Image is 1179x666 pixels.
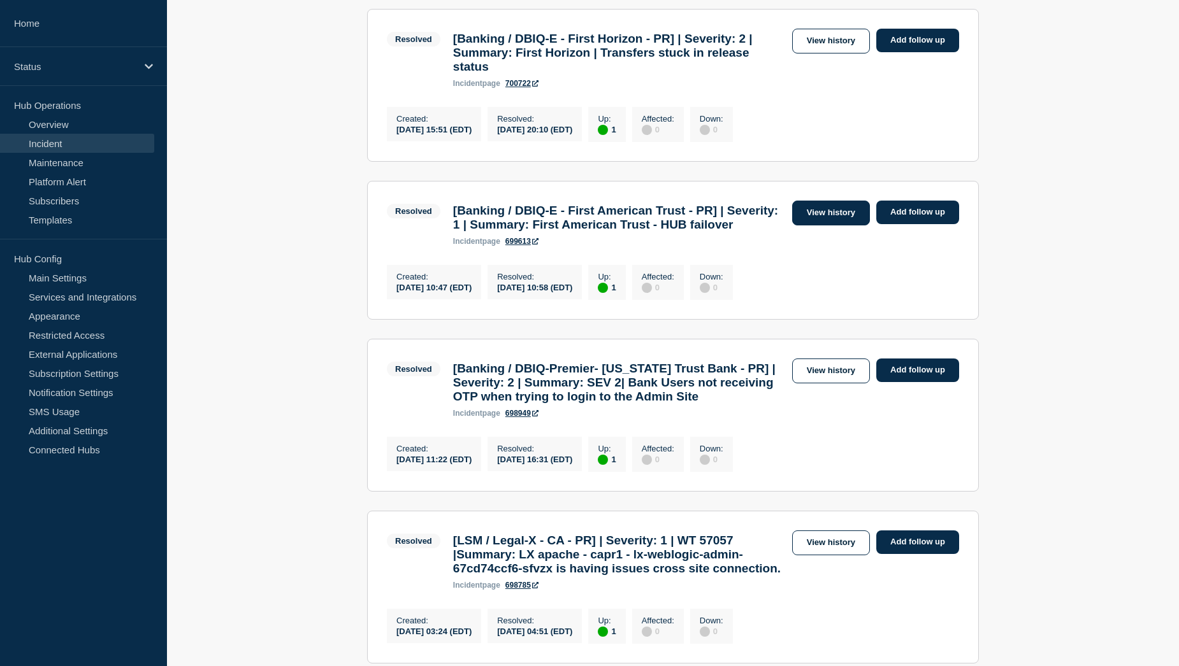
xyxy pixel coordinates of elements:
p: Up : [598,616,616,625]
div: up [598,627,608,637]
div: 0 [700,124,723,135]
a: Add follow up [876,358,959,382]
span: incident [453,237,482,246]
span: incident [453,581,482,590]
p: Status [14,61,136,72]
p: page [453,79,500,88]
p: Resolved : [497,114,572,124]
p: Created : [396,616,472,625]
p: page [453,409,500,418]
span: Resolved [387,204,440,218]
div: up [598,455,608,465]
a: Add follow up [876,29,959,52]
p: Affected : [642,616,674,625]
div: [DATE] 10:58 (EDT) [497,281,572,292]
div: disabled [642,455,652,465]
div: disabled [642,125,652,135]
div: disabled [700,125,710,135]
div: 0 [700,625,723,637]
p: Up : [598,444,616,453]
div: 0 [642,625,674,637]
p: Down : [700,114,723,124]
a: 699613 [505,237,539,246]
p: Up : [598,272,616,281]
div: [DATE] 15:51 (EDT) [396,124,472,134]
a: View history [792,201,870,225]
span: incident [453,79,482,88]
a: View history [792,358,870,383]
div: 0 [700,453,723,465]
p: Created : [396,272,472,281]
a: View history [792,29,870,53]
div: [DATE] 20:10 (EDT) [497,124,572,134]
div: 1 [598,281,616,293]
div: disabled [642,283,652,293]
p: page [453,237,500,246]
span: Resolved [387,32,440,46]
div: 0 [700,281,723,293]
a: Add follow up [876,530,959,554]
p: Resolved : [497,616,572,625]
div: disabled [700,283,710,293]
p: Up : [598,114,616,124]
div: [DATE] 11:22 (EDT) [396,453,472,464]
a: 698785 [505,581,539,590]
div: disabled [700,627,710,637]
div: up [598,283,608,293]
div: [DATE] 03:24 (EDT) [396,625,472,636]
p: Affected : [642,444,674,453]
p: Down : [700,444,723,453]
a: 698949 [505,409,539,418]
div: up [598,125,608,135]
p: Created : [396,114,472,124]
p: Down : [700,616,723,625]
p: Down : [700,272,723,281]
span: incident [453,409,482,418]
p: Affected : [642,114,674,124]
div: 0 [642,124,674,135]
div: 0 [642,453,674,465]
h3: [LSM / Legal-X - CA - PR] | Severity: 1 | WT 57057 |Summary: LX apache - capr1 - lx-weblogic-admi... [453,534,786,576]
p: Created : [396,444,472,453]
div: [DATE] 16:31 (EDT) [497,453,572,464]
p: Resolved : [497,444,572,453]
p: Resolved : [497,272,572,281]
h3: [Banking / DBIQ-E - First Horizon - PR] | Severity: 2 | Summary: First Horizon | Transfers stuck ... [453,32,786,74]
h3: [Banking / DBIQ-Premier- [US_STATE] Trust Bank - PR] | Severity: 2 | Summary: SEV 2| Bank Users n... [453,362,786,404]
div: disabled [642,627,652,637]
div: 1 [598,124,616,135]
div: [DATE] 10:47 (EDT) [396,281,472,292]
div: disabled [700,455,710,465]
p: page [453,581,500,590]
a: View history [792,530,870,555]
p: Affected : [642,272,674,281]
div: 1 [598,453,616,465]
a: 700722 [505,79,539,88]
h3: [Banking / DBIQ-E - First American Trust - PR] | Severity: 1 | Summary: First American Trust - HU... [453,204,786,232]
div: [DATE] 04:51 (EDT) [497,625,572,636]
a: Add follow up [876,201,959,224]
span: Resolved [387,362,440,376]
span: Resolved [387,534,440,548]
div: 1 [598,625,616,637]
div: 0 [642,281,674,293]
